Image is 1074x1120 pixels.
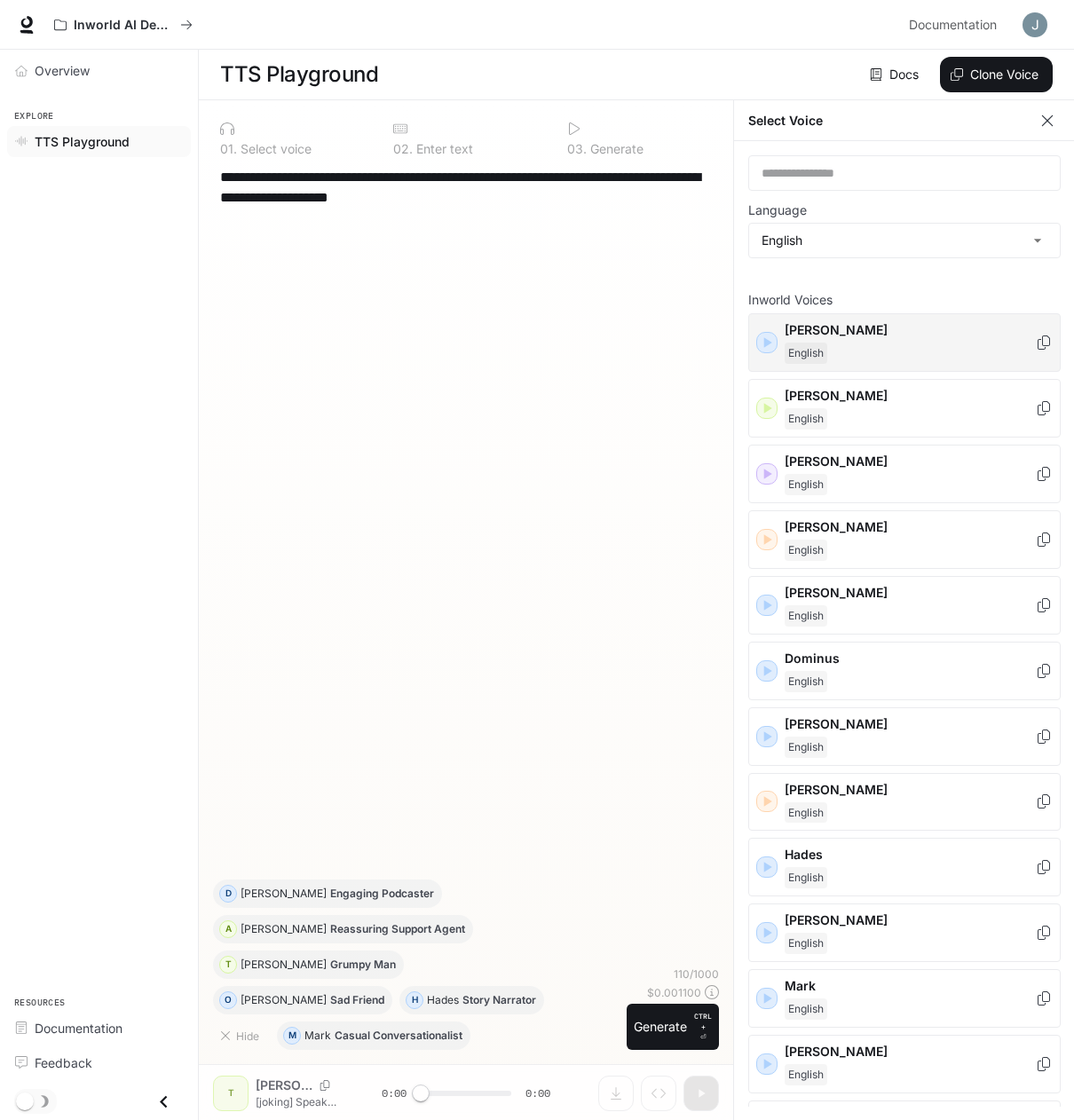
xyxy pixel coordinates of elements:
[785,846,1035,864] p: Hades
[427,995,459,1006] p: Hades
[694,1011,712,1032] p: CTRL +
[213,986,392,1014] button: O[PERSON_NAME]Sad Friend
[7,55,191,86] a: Overview
[785,408,827,430] span: English
[785,540,827,561] span: English
[7,1047,191,1078] a: Feedback
[694,1011,712,1043] p: ⏎
[785,605,827,627] span: English
[909,14,997,36] span: Documentation
[627,1004,719,1050] button: GenerateCTRL +⏎
[1035,794,1053,808] button: Copy Voice ID
[587,143,644,155] p: Generate
[330,924,465,935] p: Reassuring Support Agent
[785,1064,827,1085] span: English
[74,18,173,33] p: Inworld AI Demos
[1035,598,1053,612] button: Copy Voice ID
[785,977,1035,995] p: Mark
[35,132,130,151] span: TTS Playground
[1017,7,1053,43] button: User avatar
[1035,532,1053,547] button: Copy Voice ID
[7,1013,191,1044] a: Documentation
[785,737,827,758] span: English
[220,57,378,92] h1: TTS Playground
[1035,467,1053,481] button: Copy Voice ID
[304,1030,331,1041] p: Mark
[241,888,327,899] p: [PERSON_NAME]
[749,224,1060,257] div: English
[237,143,312,155] p: Select voice
[785,933,827,954] span: English
[1035,991,1053,1006] button: Copy Voice ID
[785,998,827,1020] span: English
[785,1043,1035,1061] p: [PERSON_NAME]
[330,888,434,899] p: Engaging Podcaster
[785,453,1035,470] p: [PERSON_NAME]
[785,867,827,888] span: English
[241,924,327,935] p: [PERSON_NAME]
[1035,335,1053,350] button: Copy Voice ID
[220,950,236,979] div: T
[1035,926,1053,940] button: Copy Voice ID
[46,7,201,43] button: All workspaces
[462,995,536,1006] p: Story Narrator
[1035,664,1053,678] button: Copy Voice ID
[902,7,1010,43] a: Documentation
[785,584,1035,602] p: [PERSON_NAME]
[393,143,413,155] p: 0 2 .
[785,781,1035,799] p: [PERSON_NAME]
[35,61,90,80] span: Overview
[785,911,1035,929] p: [PERSON_NAME]
[1035,401,1053,415] button: Copy Voice ID
[213,1021,270,1050] button: Hide
[213,950,404,979] button: T[PERSON_NAME]Grumpy Man
[785,343,827,364] span: English
[330,995,384,1006] p: Sad Friend
[647,985,701,1000] p: $ 0.001100
[241,995,327,1006] p: [PERSON_NAME]
[785,802,827,824] span: English
[785,474,827,495] span: English
[277,1021,470,1050] button: MMarkCasual Conversationalist
[785,671,827,692] span: English
[220,915,236,943] div: A
[413,143,473,155] p: Enter text
[220,986,236,1014] div: O
[785,387,1035,405] p: [PERSON_NAME]
[220,143,237,155] p: 0 1 .
[35,1019,122,1037] span: Documentation
[330,959,396,970] p: Grumpy Man
[567,143,587,155] p: 0 3 .
[940,57,1053,92] button: Clone Voice
[213,915,473,943] button: A[PERSON_NAME]Reassuring Support Agent
[16,1091,34,1110] span: Dark mode toggle
[674,966,719,982] p: 110 / 1000
[407,986,422,1014] div: H
[399,986,544,1014] button: HHadesStory Narrator
[785,518,1035,536] p: [PERSON_NAME]
[7,126,191,157] a: TTS Playground
[144,1084,184,1120] button: Close drawer
[1035,730,1053,744] button: Copy Voice ID
[748,204,807,217] p: Language
[1035,1057,1053,1071] button: Copy Voice ID
[785,715,1035,733] p: [PERSON_NAME]
[785,321,1035,339] p: [PERSON_NAME]
[1035,860,1053,874] button: Copy Voice ID
[335,1030,462,1041] p: Casual Conversationalist
[748,294,1061,306] p: Inworld Voices
[785,650,1035,667] p: Dominus
[35,1053,92,1072] span: Feedback
[241,959,327,970] p: [PERSON_NAME]
[284,1021,300,1050] div: M
[213,879,442,908] button: D[PERSON_NAME]Engaging Podcaster
[220,879,236,908] div: D
[866,57,926,92] a: Docs
[1023,12,1047,37] img: User avatar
